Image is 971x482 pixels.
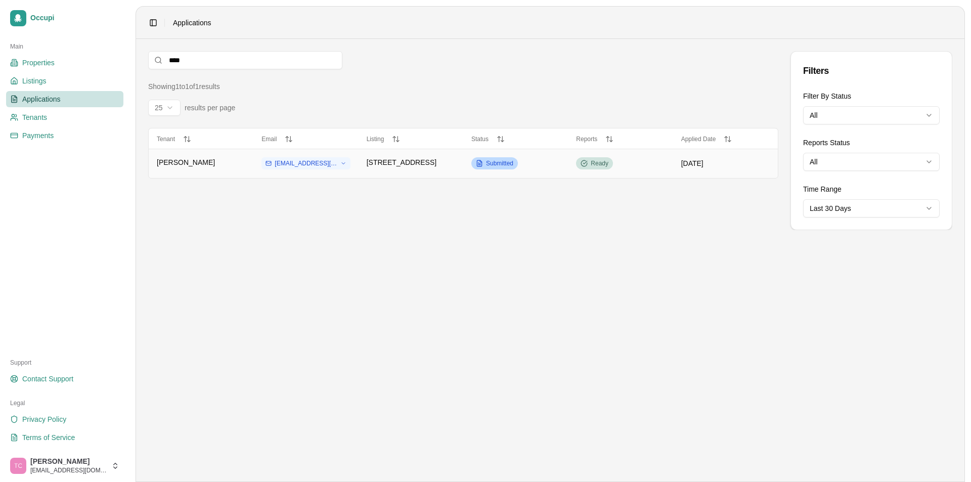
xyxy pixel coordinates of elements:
span: Payments [22,130,54,141]
a: Listings [6,73,123,89]
div: Main [6,38,123,55]
button: Trudy Childers[PERSON_NAME][EMAIL_ADDRESS][DOMAIN_NAME] [6,454,123,478]
button: Email [261,135,350,143]
a: Properties [6,55,123,71]
button: Applied Date [681,135,770,143]
span: Submitted [486,159,513,167]
button: Tenant [157,135,245,143]
div: Support [6,355,123,371]
span: Listing [367,136,384,143]
span: Listings [22,76,46,86]
span: [EMAIL_ADDRESS][DOMAIN_NAME] [30,466,107,474]
div: Showing 1 to 1 of 1 results [148,81,220,92]
div: Legal [6,395,123,411]
span: [PERSON_NAME] [30,457,107,466]
div: [DATE] [681,158,770,168]
a: Occupi [6,6,123,30]
span: Reports [576,136,597,143]
span: Contact Support [22,374,73,384]
span: [EMAIL_ADDRESS][DOMAIN_NAME] [275,159,337,167]
span: Privacy Policy [22,414,66,424]
span: Tenant [157,136,175,143]
a: Payments [6,127,123,144]
span: results per page [185,103,235,113]
a: Tenants [6,109,123,125]
div: Filters [803,64,940,78]
label: Reports Status [803,139,850,147]
span: Properties [22,58,55,68]
button: Status [471,135,560,143]
button: Reports [576,135,665,143]
span: Tenants [22,112,47,122]
a: Contact Support [6,371,123,387]
label: Time Range [803,185,842,193]
nav: breadcrumb [173,18,211,28]
label: Filter By Status [803,92,851,100]
span: Status [471,136,489,143]
span: Terms of Service [22,432,75,443]
img: Trudy Childers [10,458,26,474]
span: [STREET_ADDRESS] [367,157,436,167]
span: Email [261,136,277,143]
a: Applications [6,91,123,107]
a: Privacy Policy [6,411,123,427]
a: Terms of Service [6,429,123,446]
span: Occupi [30,14,119,23]
span: [PERSON_NAME] [157,157,215,167]
span: Applications [22,94,61,104]
span: Applied Date [681,136,716,143]
span: Ready [591,159,608,167]
button: Listing [367,135,455,143]
span: Applications [173,18,211,28]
